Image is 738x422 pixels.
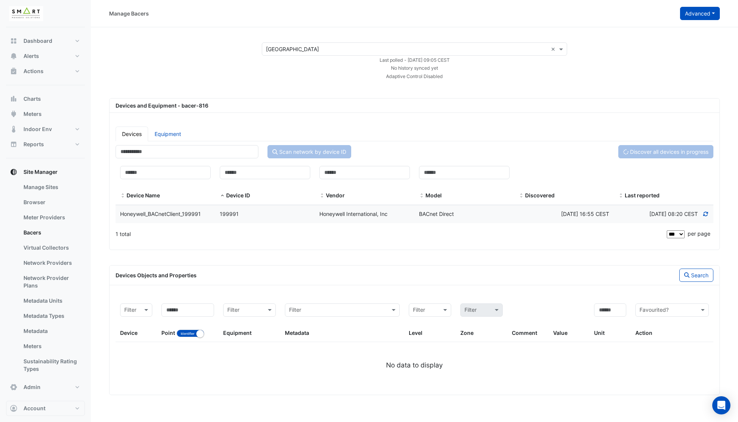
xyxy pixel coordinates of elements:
[391,65,438,71] small: No history synced yet
[6,137,85,152] button: Reports
[6,48,85,64] button: Alerts
[380,57,450,63] small: Mon 01-Sep-2025 08:05 BST
[688,230,710,237] span: per page
[386,73,443,79] small: Adaptive Control Disabled
[409,330,422,336] span: Level
[6,122,85,137] button: Indoor Env
[10,95,17,103] app-icon: Charts
[680,7,720,20] button: Advanced
[23,383,41,391] span: Admin
[10,37,17,45] app-icon: Dashboard
[23,110,42,118] span: Meters
[120,330,138,336] span: Device
[23,125,52,133] span: Indoor Env
[17,354,85,377] a: Sustainability Rating Types
[319,211,388,217] span: Honeywell International, Inc
[6,33,85,48] button: Dashboard
[161,330,175,336] span: Point
[712,396,730,414] div: Open Intercom Messenger
[561,211,609,217] span: Fri 29-Aug-2025 15:55 BST
[6,106,85,122] button: Meters
[10,67,17,75] app-icon: Actions
[10,52,17,60] app-icon: Alerts
[519,193,524,199] span: Discovered
[17,324,85,339] a: Metadata
[702,211,709,217] a: Refresh
[120,193,125,199] span: Device Name
[23,405,45,412] span: Account
[10,168,17,176] app-icon: Site Manager
[177,330,204,336] ui-switch: Toggle between object name and object identifier
[525,192,555,198] span: Discovered
[456,303,507,317] div: Please select Filter first
[460,330,474,336] span: Zone
[120,211,201,217] span: Honeywell_BACnetClient_199991
[594,330,605,336] span: Unit
[553,330,568,336] span: Value
[111,102,718,109] div: Devices and Equipment - bacer-816
[17,210,85,225] a: Meter Providers
[425,192,442,198] span: Model
[23,67,44,75] span: Actions
[625,192,660,198] span: Last reported
[6,64,85,79] button: Actions
[285,330,309,336] span: Metadata
[6,380,85,395] button: Admin
[116,360,713,370] div: No data to display
[635,330,652,336] span: Action
[10,141,17,148] app-icon: Reports
[23,52,39,60] span: Alerts
[9,6,43,21] img: Company Logo
[23,95,41,103] span: Charts
[148,127,188,141] a: Equipment
[23,168,58,176] span: Site Manager
[17,195,85,210] a: Browser
[226,192,250,198] span: Device ID
[10,110,17,118] app-icon: Meters
[127,192,160,198] span: Device Name
[6,91,85,106] button: Charts
[10,383,17,391] app-icon: Admin
[649,211,698,217] span: Discovered at
[419,211,454,217] span: BACnet Direct
[679,269,713,282] button: Search
[512,330,537,336] span: Comment
[223,330,252,336] span: Equipment
[17,293,85,308] a: Metadata Units
[419,193,424,199] span: Model
[116,127,148,141] a: Devices
[220,193,225,199] span: Device ID
[17,270,85,293] a: Network Provider Plans
[618,193,624,199] span: Last reported
[23,37,52,45] span: Dashboard
[116,225,665,244] div: 1 total
[116,272,197,278] span: Devices Objects and Properties
[17,255,85,270] a: Network Providers
[17,308,85,324] a: Metadata Types
[17,180,85,195] a: Manage Sites
[10,125,17,133] app-icon: Indoor Env
[551,45,557,53] span: Clear
[319,193,325,199] span: Vendor
[6,180,85,380] div: Site Manager
[326,192,345,198] span: Vendor
[17,225,85,240] a: Bacers
[6,164,85,180] button: Site Manager
[17,339,85,354] a: Meters
[6,401,85,416] button: Account
[23,141,44,148] span: Reports
[17,240,85,255] a: Virtual Collectors
[220,211,239,217] span: 199991
[109,9,149,17] div: Manage Bacers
